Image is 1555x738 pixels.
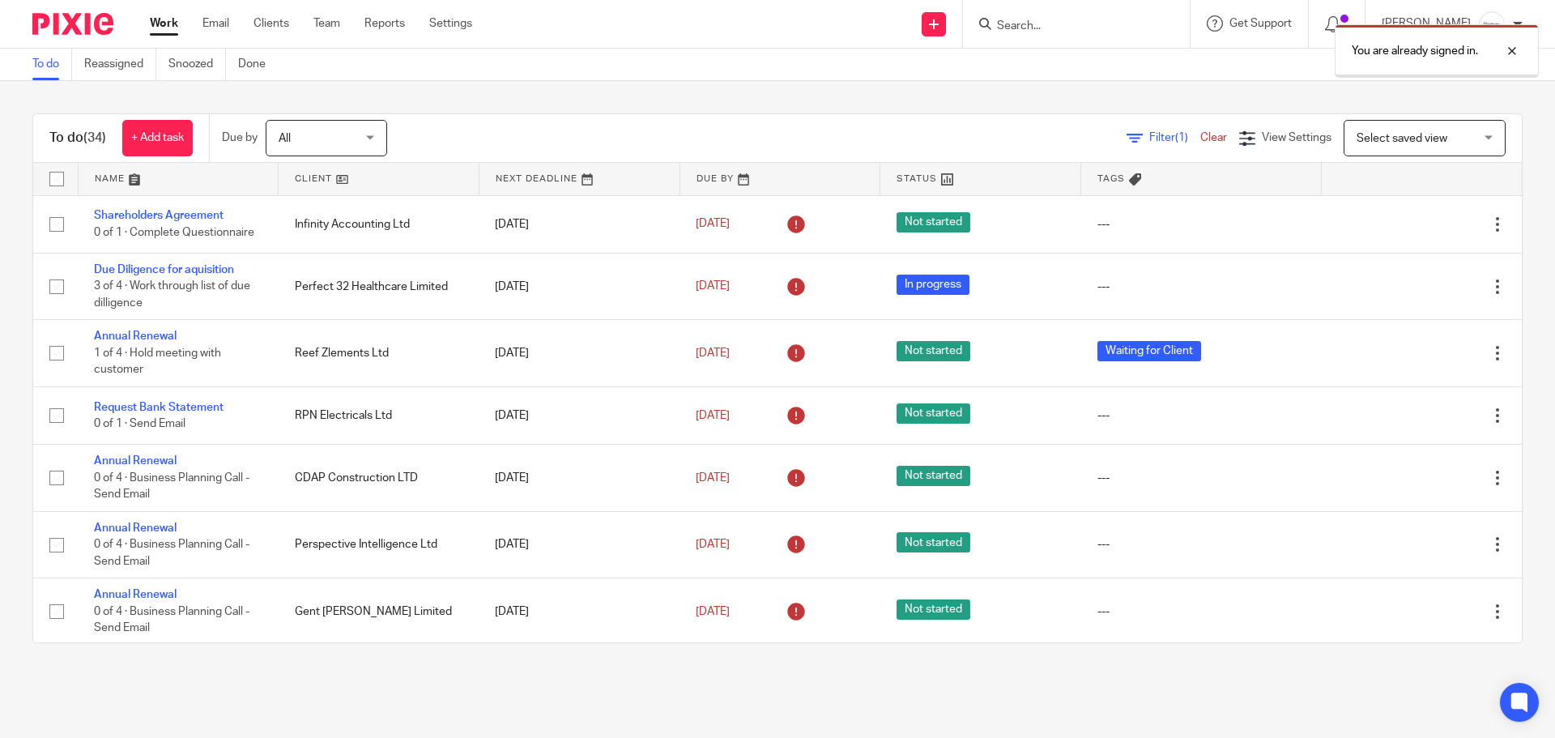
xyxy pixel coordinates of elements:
[83,131,106,144] span: (34)
[1262,132,1331,143] span: View Settings
[122,120,193,156] a: + Add task
[696,539,730,550] span: [DATE]
[279,133,291,144] span: All
[94,418,185,429] span: 0 of 1 · Send Email
[279,511,479,578] td: Perspective Intelligence Ltd
[897,403,970,424] span: Not started
[49,130,106,147] h1: To do
[94,281,250,309] span: 3 of 4 · Work through list of due dilligence
[150,15,178,32] a: Work
[313,15,340,32] a: Team
[479,320,680,386] td: [DATE]
[897,466,970,486] span: Not started
[84,49,156,80] a: Reassigned
[696,280,730,292] span: [DATE]
[94,210,224,221] a: Shareholders Agreement
[1097,216,1306,232] div: ---
[279,253,479,319] td: Perfect 32 Healthcare Limited
[94,331,177,342] a: Annual Renewal
[94,264,234,275] a: Due Diligence for aquisition
[479,578,680,645] td: [DATE]
[479,253,680,319] td: [DATE]
[222,130,258,146] p: Due by
[897,275,969,295] span: In progress
[279,578,479,645] td: Gent [PERSON_NAME] Limited
[279,195,479,253] td: Infinity Accounting Ltd
[32,49,72,80] a: To do
[94,606,249,634] span: 0 of 4 · Business Planning Call - Send Email
[696,410,730,421] span: [DATE]
[897,341,970,361] span: Not started
[1200,132,1227,143] a: Clear
[279,445,479,511] td: CDAP Construction LTD
[94,589,177,600] a: Annual Renewal
[479,511,680,578] td: [DATE]
[1097,174,1125,183] span: Tags
[1175,132,1188,143] span: (1)
[94,348,221,376] span: 1 of 4 · Hold meeting with customer
[1097,279,1306,295] div: ---
[253,15,289,32] a: Clients
[897,532,970,552] span: Not started
[429,15,472,32] a: Settings
[479,386,680,444] td: [DATE]
[897,599,970,620] span: Not started
[479,445,680,511] td: [DATE]
[479,195,680,253] td: [DATE]
[279,320,479,386] td: Reef Zlements Ltd
[94,227,254,238] span: 0 of 1 · Complete Questionnaire
[32,13,113,35] img: Pixie
[1097,407,1306,424] div: ---
[364,15,405,32] a: Reports
[168,49,226,80] a: Snoozed
[696,219,730,230] span: [DATE]
[94,539,249,567] span: 0 of 4 · Business Planning Call - Send Email
[1479,11,1505,37] img: Infinity%20Logo%20with%20Whitespace%20.png
[279,386,479,444] td: RPN Electricals Ltd
[1357,133,1447,144] span: Select saved view
[897,212,970,232] span: Not started
[1352,43,1478,59] p: You are already signed in.
[94,472,249,501] span: 0 of 4 · Business Planning Call - Send Email
[696,348,730,359] span: [DATE]
[94,455,177,467] a: Annual Renewal
[1097,470,1306,486] div: ---
[1097,604,1306,620] div: ---
[94,523,177,534] a: Annual Renewal
[238,49,278,80] a: Done
[1097,536,1306,552] div: ---
[696,472,730,484] span: [DATE]
[1149,132,1200,143] span: Filter
[94,402,224,413] a: Request Bank Statement
[1097,341,1201,361] span: Waiting for Client
[202,15,229,32] a: Email
[696,606,730,617] span: [DATE]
